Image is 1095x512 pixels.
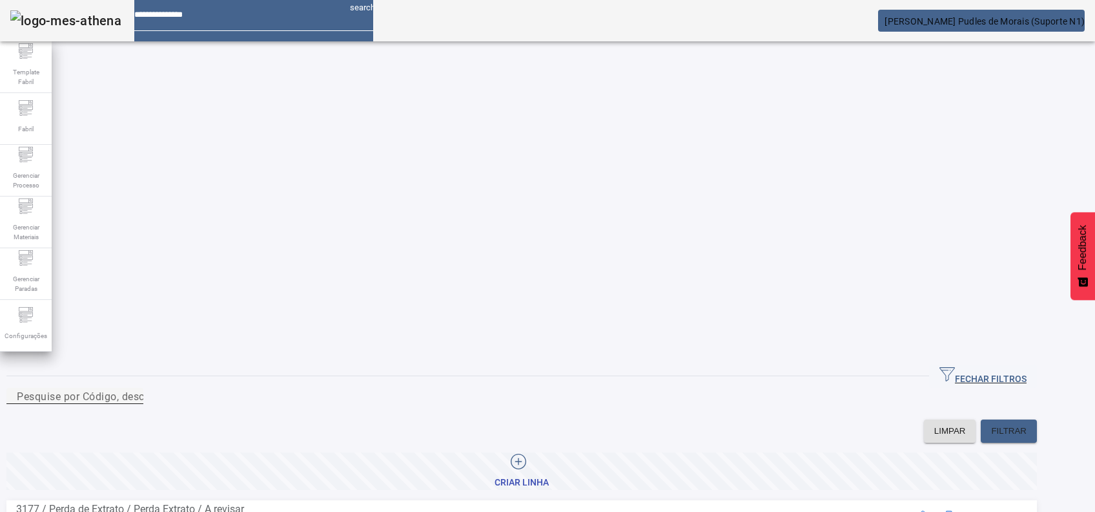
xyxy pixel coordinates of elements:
[929,365,1037,388] button: FECHAR FILTROS
[6,219,45,246] span: Gerenciar Materiais
[991,425,1027,438] span: FILTRAR
[981,420,1037,443] button: FILTRAR
[1070,212,1095,300] button: Feedback - Mostrar pesquisa
[1,327,51,345] span: Configurações
[924,420,976,443] button: LIMPAR
[1077,225,1089,270] span: Feedback
[939,367,1027,386] span: FECHAR FILTROS
[885,16,1085,27] span: [PERSON_NAME] Pudles de Morais (Suporte N1)
[6,453,1037,490] button: Criar linha
[17,390,360,402] mat-label: Pesquise por Código, descrição, descrição abreviada ou descrição SAP
[10,10,121,31] img: logo-mes-athena
[495,476,549,489] div: Criar linha
[6,167,45,194] span: Gerenciar Processo
[14,120,37,138] span: Fabril
[934,425,966,438] span: LIMPAR
[6,270,45,297] span: Gerenciar Paradas
[6,63,45,91] span: Template Fabril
